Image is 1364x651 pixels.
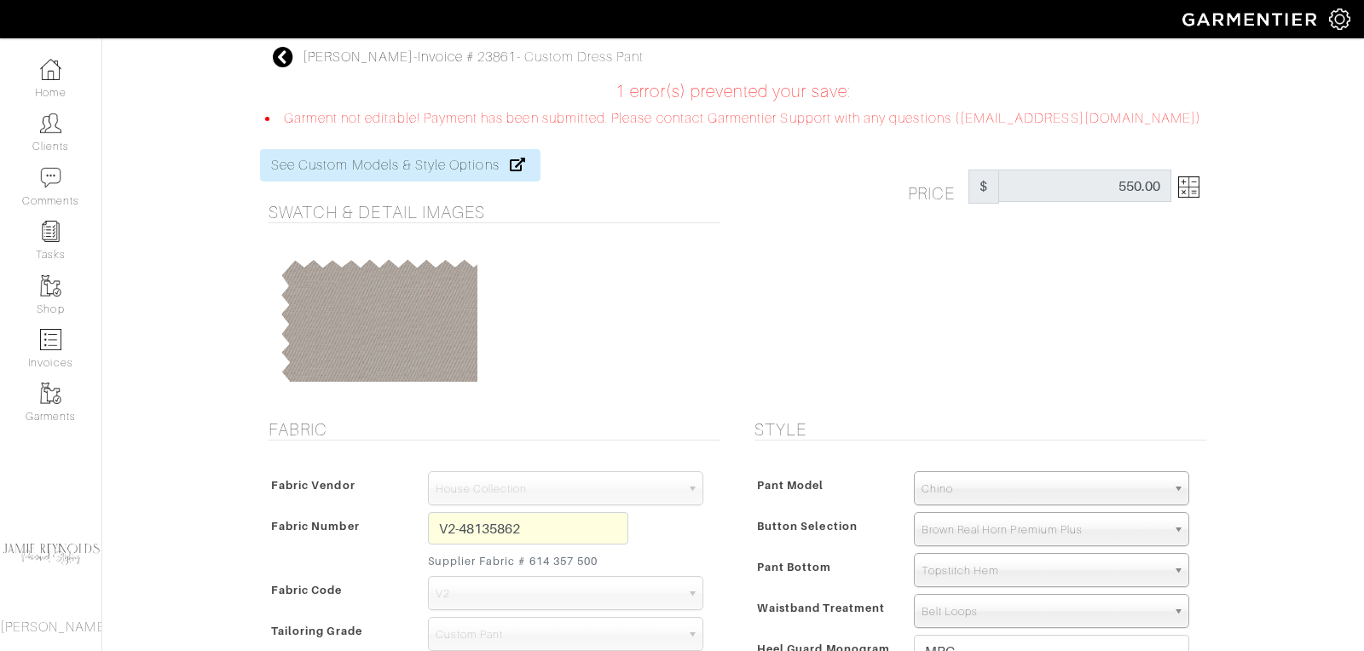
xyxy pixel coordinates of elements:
[922,554,1166,588] span: Topstitch Hem
[428,553,628,569] small: Supplier Fabric # 614 357 500
[908,170,968,204] h5: Price
[1178,176,1199,198] img: Open Price Breakdown
[260,149,540,181] a: See Custom Models & Style Options
[303,49,413,65] a: [PERSON_NAME]
[40,59,61,80] img: dashboard-icon-dbcd8f5a0b271acd01030246c82b418ddd0df26cd7fceb0bd07c9910d44c42f6.png
[757,514,858,539] span: Button Selection
[40,167,61,188] img: comment-icon-a0a6a9ef722e966f86d9cbdc48e553b5cf19dbc54f86b18d962a5391bc8f6eb6.png
[271,514,360,539] span: Fabric Number
[40,275,61,297] img: garments-icon-b7da505a4dc4fd61783c78ac3ca0ef83fa9d6f193b1c9dc38574b1d14d53ca28.png
[260,81,1206,101] h5: 1 error(s) prevented your save:
[754,419,1206,440] h5: Style
[40,329,61,350] img: orders-icon-0abe47150d42831381b5fb84f609e132dff9fe21cb692f30cb5eec754e2cba89.png
[922,472,1166,506] span: Chino
[269,202,720,222] h5: Swatch & Detail Images
[436,472,680,506] span: House Collection
[922,513,1166,547] span: Brown Real Horn Premium Plus
[757,555,832,579] span: Pant Bottom
[40,383,61,404] img: garments-icon-b7da505a4dc4fd61783c78ac3ca0ef83fa9d6f193b1c9dc38574b1d14d53ca28.png
[757,596,885,620] span: Waistband Treatment
[922,595,1166,629] span: Belt Loops
[418,49,517,65] a: Invoice # 23861
[271,473,355,498] span: Fabric Vendor
[260,108,1206,129] li: Garment not editable! Payment has been submitted. Please contact Garmentier Support with any ques...
[271,619,362,643] span: Tailoring Grade
[40,112,61,134] img: clients-icon-6bae9207a08558b7cb47a8932f037763ab4055f8c8b6bfacd5dc20c3e0201464.png
[269,419,720,440] h5: Fabric
[436,577,680,611] span: V2
[1174,4,1329,34] img: garmentier-logo-header-white-b43fb05a5012e4ada735d5af1a66efaba907eab6374d6393d1fbf88cb4ef424d.png
[271,578,343,602] span: Fabric Code
[757,473,824,498] span: Pant Model
[1329,9,1350,30] img: gear-icon-white-bd11855cb880d31180b6d7d6211b90ccbf57a29d726f0c71d8c61bd08dd39cc2.png
[303,47,644,67] div: - - Custom Dress Pant
[968,170,999,204] span: $
[40,221,61,242] img: reminder-icon-8004d30b9f0a5d33ae49ab947aed9ed385cf756f9e5892f1edd6e32f2345188e.png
